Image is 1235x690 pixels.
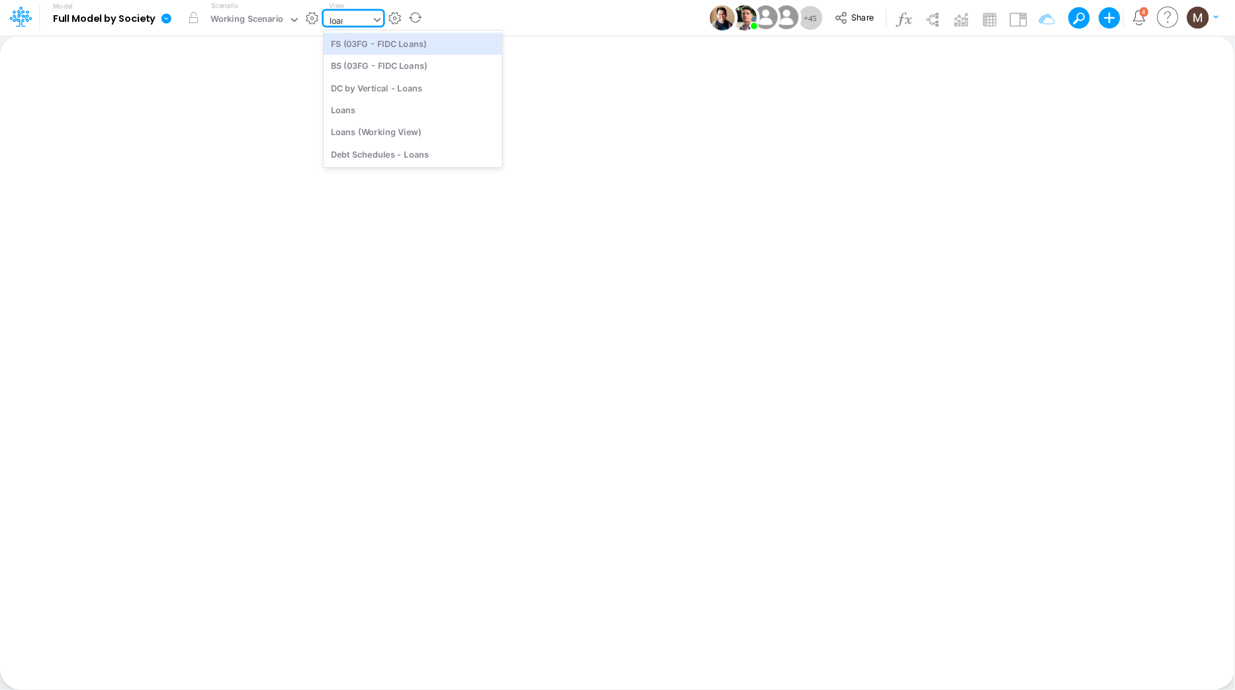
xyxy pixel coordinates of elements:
[772,3,801,32] img: User Image Icon
[709,5,735,30] img: User Image Icon
[732,5,757,30] img: User Image Icon
[324,55,502,77] div: BS (03FG - FIDC Loans)
[324,143,502,165] div: Debt Schedules - Loans
[53,3,73,11] label: Model
[828,8,883,28] button: Share
[211,1,238,11] label: Scenario
[324,32,502,54] div: FS (03FG - FIDC Loans)
[324,77,502,99] div: DC by Vertical - Loans
[210,13,284,28] div: Working Scenario
[852,12,874,22] span: Share
[751,3,780,32] img: User Image Icon
[1132,10,1147,25] a: Notifications
[324,121,502,143] div: Loans (Working View)
[1142,9,1146,15] div: 4 unread items
[53,13,156,25] b: Full Model by Society
[804,14,817,23] span: + 45
[324,99,502,121] div: Loans
[329,1,344,11] label: View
